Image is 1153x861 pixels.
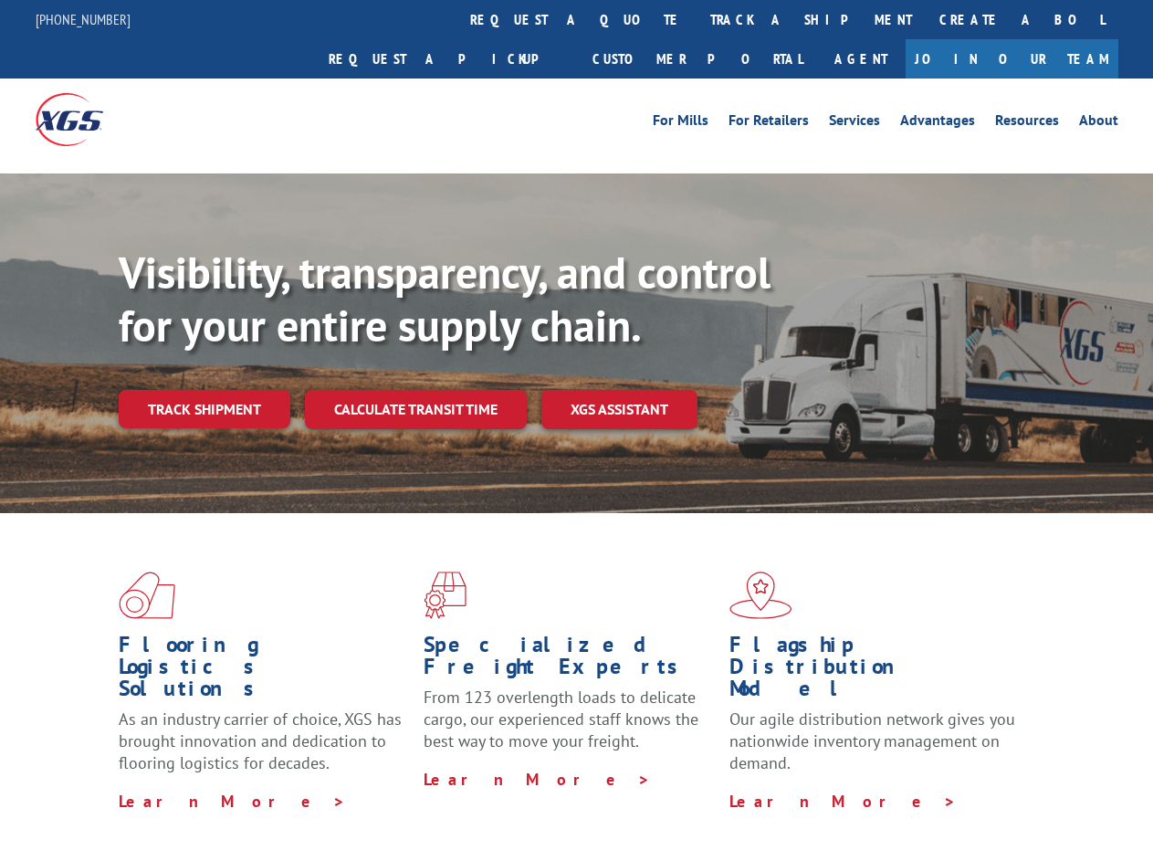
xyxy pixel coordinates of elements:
[729,572,792,619] img: xgs-icon-flagship-distribution-model-red
[119,244,770,353] b: Visibility, transparency, and control for your entire supply chain.
[900,113,975,133] a: Advantages
[1079,113,1118,133] a: About
[424,687,715,768] p: From 123 overlength loads to delicate cargo, our experienced staff knows the best way to move you...
[829,113,880,133] a: Services
[728,113,809,133] a: For Retailers
[305,390,527,429] a: Calculate transit time
[729,634,1021,709] h1: Flagship Distribution Model
[995,113,1059,133] a: Resources
[119,709,402,773] span: As an industry carrier of choice, XGS has brought innovation and dedication to flooring logistics...
[424,634,715,687] h1: Specialized Freight Experts
[424,769,651,790] a: Learn More >
[119,791,346,812] a: Learn More >
[729,791,957,812] a: Learn More >
[119,634,410,709] h1: Flooring Logistics Solutions
[424,572,466,619] img: xgs-icon-focused-on-flooring-red
[579,39,816,79] a: Customer Portal
[653,113,708,133] a: For Mills
[541,390,697,429] a: XGS ASSISTANT
[119,572,175,619] img: xgs-icon-total-supply-chain-intelligence-red
[119,390,290,428] a: Track shipment
[906,39,1118,79] a: Join Our Team
[729,709,1015,773] span: Our agile distribution network gives you nationwide inventory management on demand.
[36,10,131,28] a: [PHONE_NUMBER]
[315,39,579,79] a: Request a pickup
[816,39,906,79] a: Agent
